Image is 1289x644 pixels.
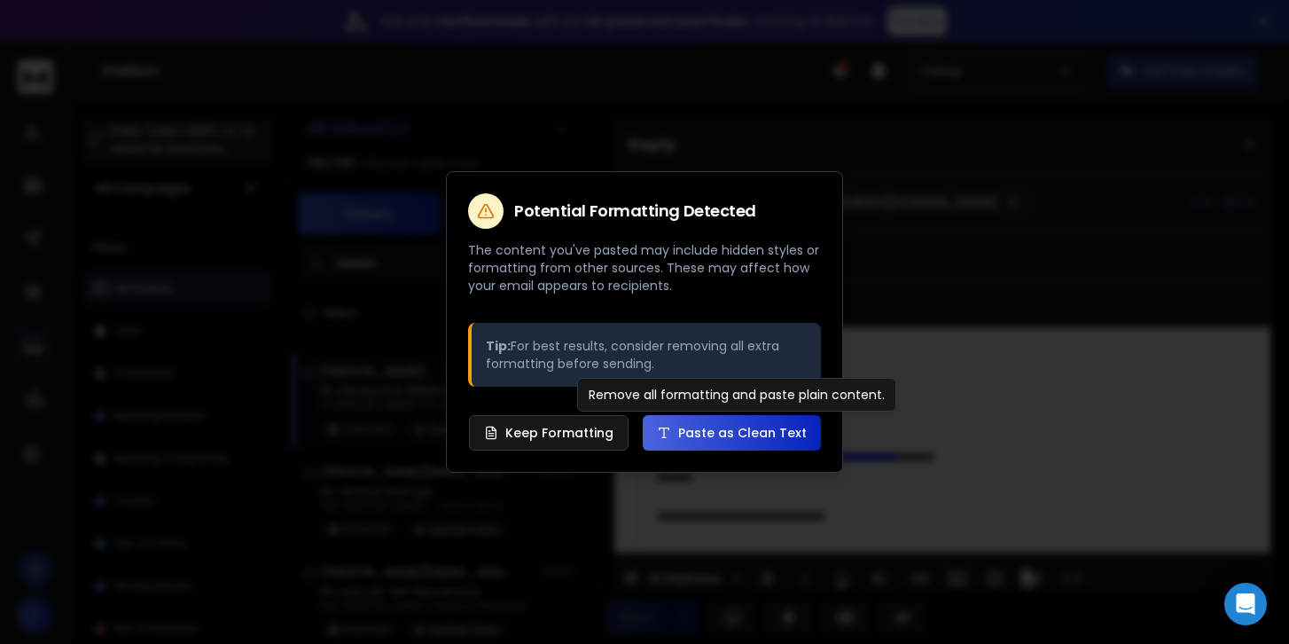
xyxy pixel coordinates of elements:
[469,415,629,451] button: Keep Formatting
[486,337,807,373] p: For best results, consider removing all extra formatting before sending.
[1224,583,1267,625] div: Open Intercom Messenger
[486,337,511,355] strong: Tip:
[514,203,756,219] h2: Potential Formatting Detected
[643,415,821,451] button: Paste as Clean Text
[468,241,821,295] p: The content you've pasted may include hidden styles or formatting from other sources. These may a...
[577,378,896,412] div: Remove all formatting and paste plain content.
